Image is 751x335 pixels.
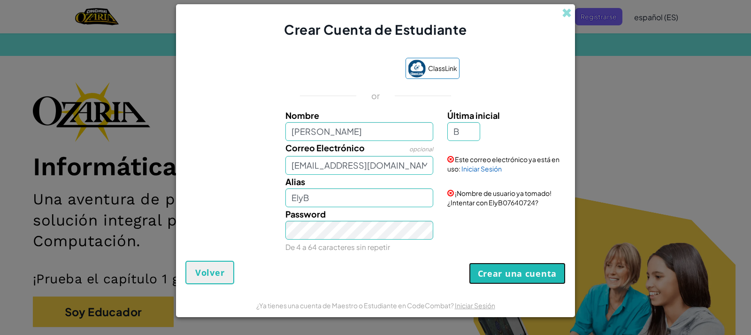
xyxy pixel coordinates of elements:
[371,90,380,101] p: or
[461,164,502,173] a: Iniciar Sesión
[285,242,390,251] small: De 4 a 64 caracteres sin repetir
[469,263,566,284] button: Crear una cuenta
[447,155,559,173] span: Este correo electrónico ya está en uso:
[256,301,455,310] span: ¿Ya tienes una cuenta de Maestro o Estudiante en CodeCombat?
[287,59,401,80] iframe: Botón Iniciar sesión con Google
[285,176,305,187] span: Alias
[455,301,495,310] a: Iniciar Sesión
[409,146,433,153] span: opcional
[285,110,319,121] span: Nombre
[428,62,457,75] span: ClassLink
[447,110,500,121] span: Última inicial
[408,60,426,78] img: classlink-logo-small.png
[185,261,234,284] button: Volver
[195,267,224,278] span: Volver
[285,142,365,153] span: Correo Electrónico
[284,21,467,38] span: Crear Cuenta de Estudiante
[285,209,326,219] span: Password
[447,189,552,207] span: ¡Nombre de usuario ya tomado! ¿Intentar con ElyB07640724?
